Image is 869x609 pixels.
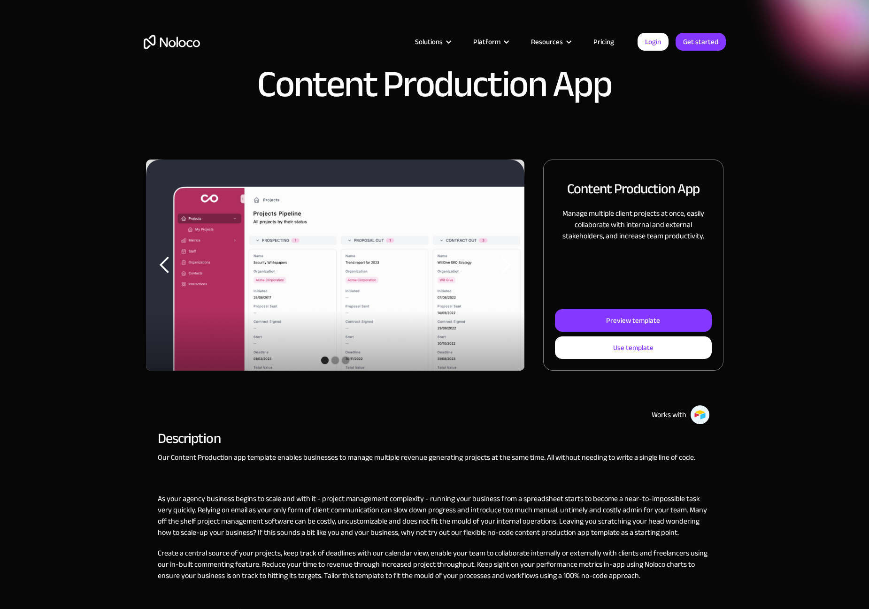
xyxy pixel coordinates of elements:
div: Works with [652,409,686,420]
div: Show slide 1 of 3 [321,357,329,364]
div: previous slide [146,160,184,371]
p: As your agency business begins to scale and with it - project management complexity - running you... [158,493,712,538]
div: Use template [613,342,654,354]
div: Show slide 2 of 3 [331,357,339,364]
a: Login [638,33,669,51]
p: Create a central source of your projects, keep track of deadlines with our calendar view, enable ... [158,548,712,581]
a: home [144,35,200,49]
div: Preview template [606,314,660,327]
a: Preview template [555,309,711,332]
div: 1 of 3 [146,160,525,371]
div: Platform [473,36,500,48]
div: carousel [146,160,525,371]
p: Our Content Production app template enables businesses to manage multiple revenue generating proj... [158,452,712,463]
div: Resources [531,36,563,48]
a: Pricing [582,36,626,48]
p: Manage multiple client projects at once, easily collaborate with internal and external stakeholde... [555,208,711,242]
div: Resources [519,36,582,48]
div: Solutions [415,36,443,48]
div: Solutions [403,36,461,48]
h2: Content Production App [567,179,700,198]
p: ‍ [158,472,712,484]
div: next slide [487,160,524,371]
div: Platform [461,36,519,48]
div: Show slide 3 of 3 [342,357,349,364]
h2: Description [158,434,712,442]
img: Airtable [690,405,710,425]
a: Get started [676,33,726,51]
a: Use template [555,336,711,359]
h1: Content Production App [257,66,612,103]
